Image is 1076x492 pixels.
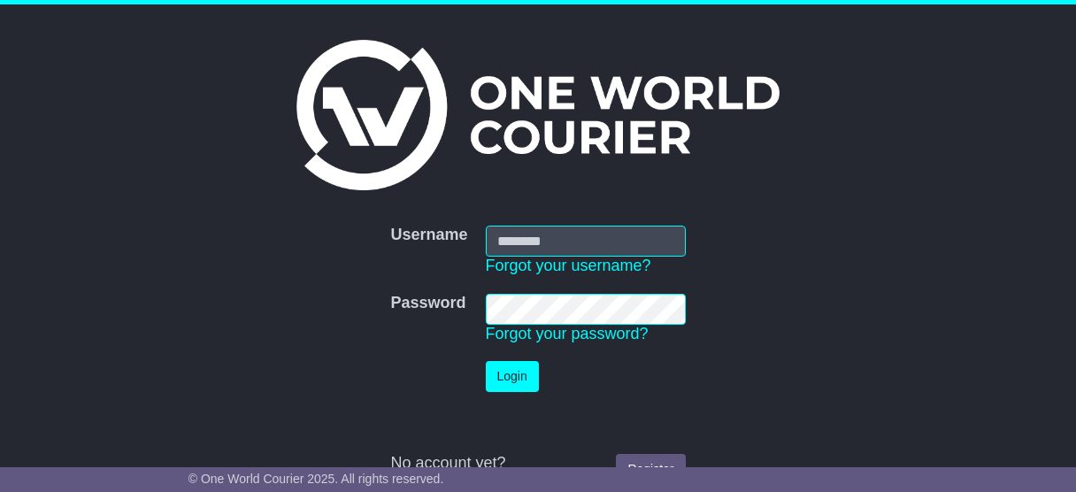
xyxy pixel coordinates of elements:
label: Password [390,294,465,313]
label: Username [390,226,467,245]
a: Forgot your password? [486,325,649,342]
img: One World [296,40,780,190]
div: No account yet? [390,454,685,473]
a: Register [616,454,685,485]
a: Forgot your username? [486,257,651,274]
span: © One World Courier 2025. All rights reserved. [188,472,444,486]
button: Login [486,361,539,392]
